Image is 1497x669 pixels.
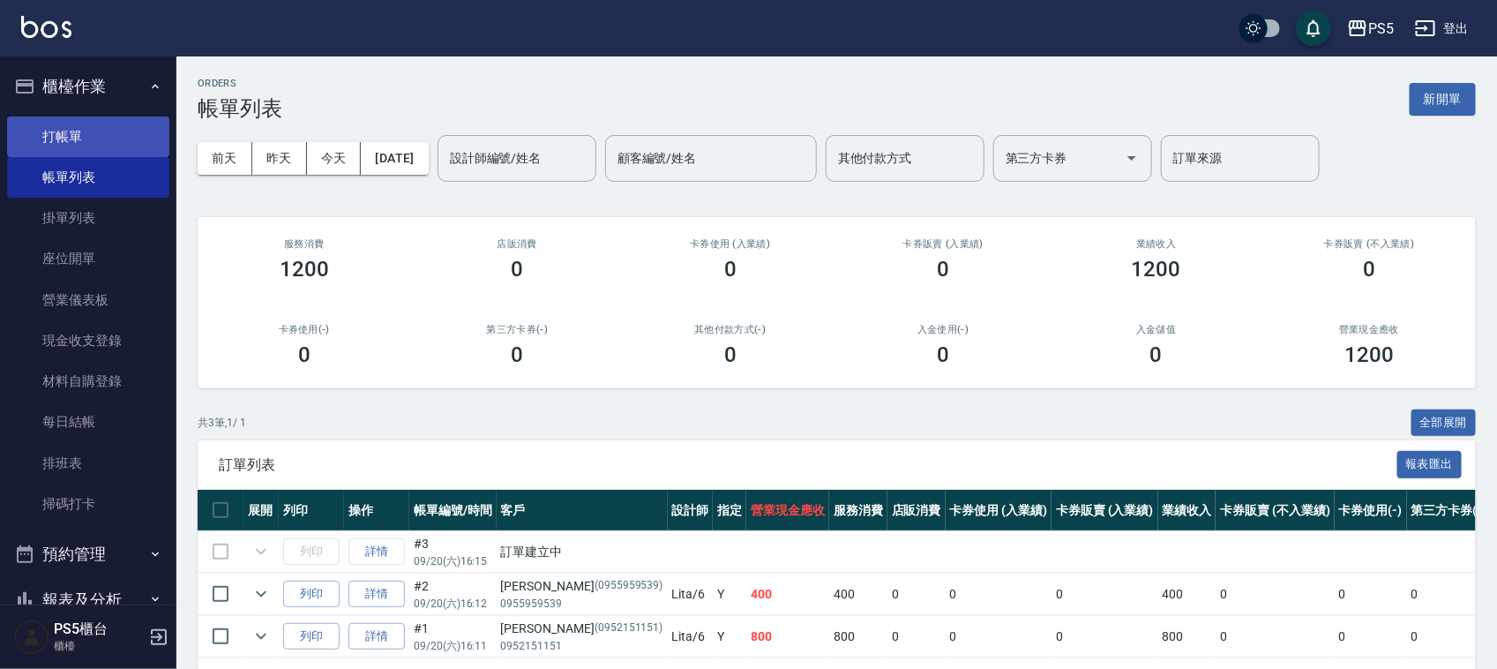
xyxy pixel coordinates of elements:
h2: 店販消費 [432,238,603,250]
button: save [1296,11,1331,46]
button: 報表匯出 [1397,451,1463,478]
h2: 其他付款方式(-) [645,324,816,335]
button: expand row [248,623,274,650]
button: 前天 [198,142,252,175]
h2: 入金儲值 [1071,324,1242,335]
a: 掛單列表 [7,198,169,238]
button: 登出 [1408,12,1476,45]
td: 0 [887,616,946,658]
a: 詳情 [348,581,405,608]
img: Logo [21,16,71,38]
td: 0 [1335,616,1407,658]
h2: 卡券使用 (入業績) [645,238,816,250]
p: (0955959539) [595,577,663,596]
th: 列印 [279,490,344,531]
button: 預約管理 [7,531,169,577]
td: 0 [1216,616,1334,658]
h3: 0 [298,342,311,367]
h3: 0 [937,342,949,367]
h2: 卡券使用(-) [219,324,390,335]
h3: 0 [511,257,523,282]
h2: 第三方卡券(-) [432,324,603,335]
p: 共 3 筆, 1 / 1 [198,415,246,431]
th: 帳單編號/時間 [409,490,497,531]
a: 材料自購登錄 [7,361,169,402]
h2: ORDERS [198,78,282,89]
a: 詳情 [348,623,405,650]
button: 櫃檯作業 [7,64,169,109]
th: 服務消費 [829,490,887,531]
button: 列印 [283,623,340,650]
td: 0 [887,574,946,615]
th: 卡券使用(-) [1335,490,1407,531]
td: 400 [746,574,829,615]
h3: 帳單列表 [198,96,282,121]
td: 0 [1216,574,1334,615]
a: 打帳單 [7,117,169,157]
td: 400 [829,574,887,615]
h3: 0 [724,342,737,367]
h3: 0 [511,342,523,367]
td: #2 [409,574,497,615]
h3: 1200 [1344,342,1394,367]
th: 店販消費 [887,490,946,531]
td: Y [713,574,746,615]
td: 0 [1052,616,1158,658]
span: 訂單列表 [219,456,1397,474]
h3: 0 [1150,342,1163,367]
button: expand row [248,581,274,607]
p: 09/20 (六) 16:11 [414,638,492,654]
a: 掃碼打卡 [7,484,169,524]
h3: 0 [937,257,949,282]
a: 營業儀表板 [7,280,169,320]
h3: 服務消費 [219,238,390,250]
p: 09/20 (六) 16:12 [414,596,492,612]
h3: 1200 [280,257,329,282]
td: Y [713,616,746,658]
th: 展開 [243,490,279,531]
div: [PERSON_NAME] [501,577,663,596]
th: 操作 [344,490,409,531]
th: 指定 [713,490,746,531]
button: 報表及分析 [7,577,169,623]
td: Lita /6 [668,616,714,658]
p: 0952151151 [501,638,663,654]
h3: 0 [1363,257,1375,282]
button: 列印 [283,581,340,608]
div: [PERSON_NAME] [501,620,663,638]
a: 新開單 [1410,90,1476,107]
a: 排班表 [7,443,169,484]
h2: 卡券販賣 (不入業績) [1284,238,1456,250]
td: 400 [1158,574,1216,615]
h3: 0 [724,257,737,282]
h2: 營業現金應收 [1284,324,1456,335]
td: 0 [1407,574,1492,615]
a: 帳單列表 [7,157,169,198]
button: 新開單 [1410,83,1476,116]
th: 卡券使用 (入業績) [946,490,1052,531]
h2: 卡券販賣 (入業績) [858,238,1029,250]
td: 0 [1335,574,1407,615]
th: 業績收入 [1158,490,1216,531]
button: [DATE] [361,142,428,175]
p: 09/20 (六) 16:15 [414,553,492,569]
button: PS5 [1340,11,1401,47]
h3: 1200 [1132,257,1181,282]
h5: PS5櫃台 [54,620,144,638]
h2: 業績收入 [1071,238,1242,250]
p: 櫃檯 [54,638,144,654]
td: 800 [1158,616,1216,658]
th: 卡券販賣 (不入業績) [1216,490,1334,531]
img: Person [14,620,49,655]
th: 第三方卡券(-) [1407,490,1492,531]
a: 座位開單 [7,238,169,279]
th: 設計師 [668,490,714,531]
th: 卡券販賣 (入業績) [1052,490,1158,531]
button: 全部展開 [1411,410,1477,437]
button: Open [1118,144,1146,172]
button: 昨天 [252,142,307,175]
td: 800 [746,616,829,658]
p: 0955959539 [501,596,663,612]
p: (0952151151) [595,620,663,638]
td: Lita /6 [668,574,714,615]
